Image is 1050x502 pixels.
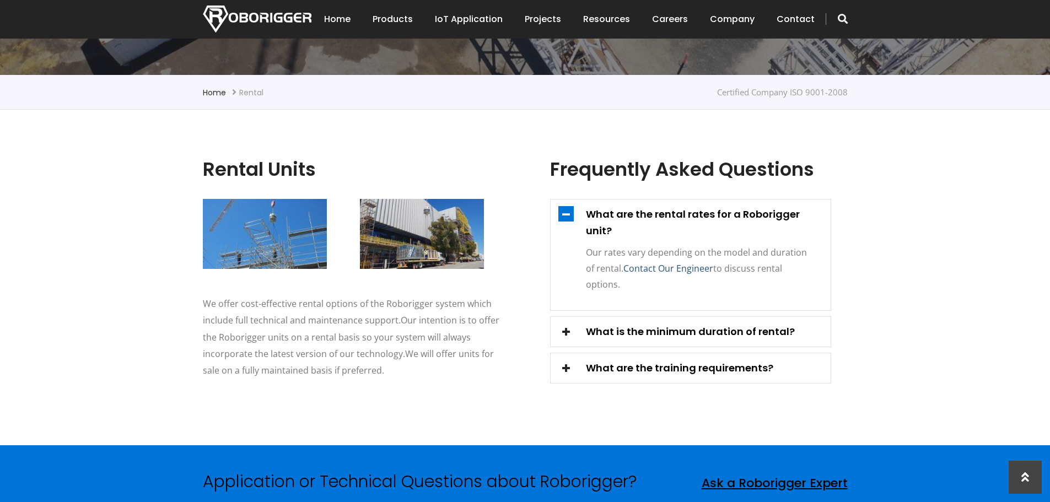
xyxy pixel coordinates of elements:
[710,2,755,36] a: Company
[652,2,688,36] a: Careers
[586,245,814,292] div: Our rates vary depending on the model and duration of rental. to discuss rental options.
[717,85,848,100] div: Certified Company ISO 9001-2008
[373,2,413,36] a: Products
[551,360,831,376] div: What are the training requirements?
[583,2,630,36] a: Resources
[550,156,831,183] h2: Frequently Asked Questions
[551,206,831,239] div: What are the rental rates for a Roborigger unit?
[623,262,713,274] a: Contact Our Engineer
[203,470,637,493] h2: Application or Technical Questions about Roborigger?
[435,2,503,36] a: IoT Application
[551,323,831,340] div: What is the minimum duration of rental?
[324,2,351,36] a: Home
[203,156,500,183] h2: Rental Units
[203,199,327,269] img: roborigger, automated lifting device, wireless load orientation, crane lifting, remote load manag...
[203,6,311,33] img: Nortech
[203,87,226,98] a: Home
[203,295,500,379] div: We offer cost-effective rental options of the Roborigger system which include full technical and ...
[525,2,561,36] a: Projects
[702,476,848,490] a: Ask a Roborigger Expert
[777,2,815,36] a: Contact
[239,86,263,99] li: Rental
